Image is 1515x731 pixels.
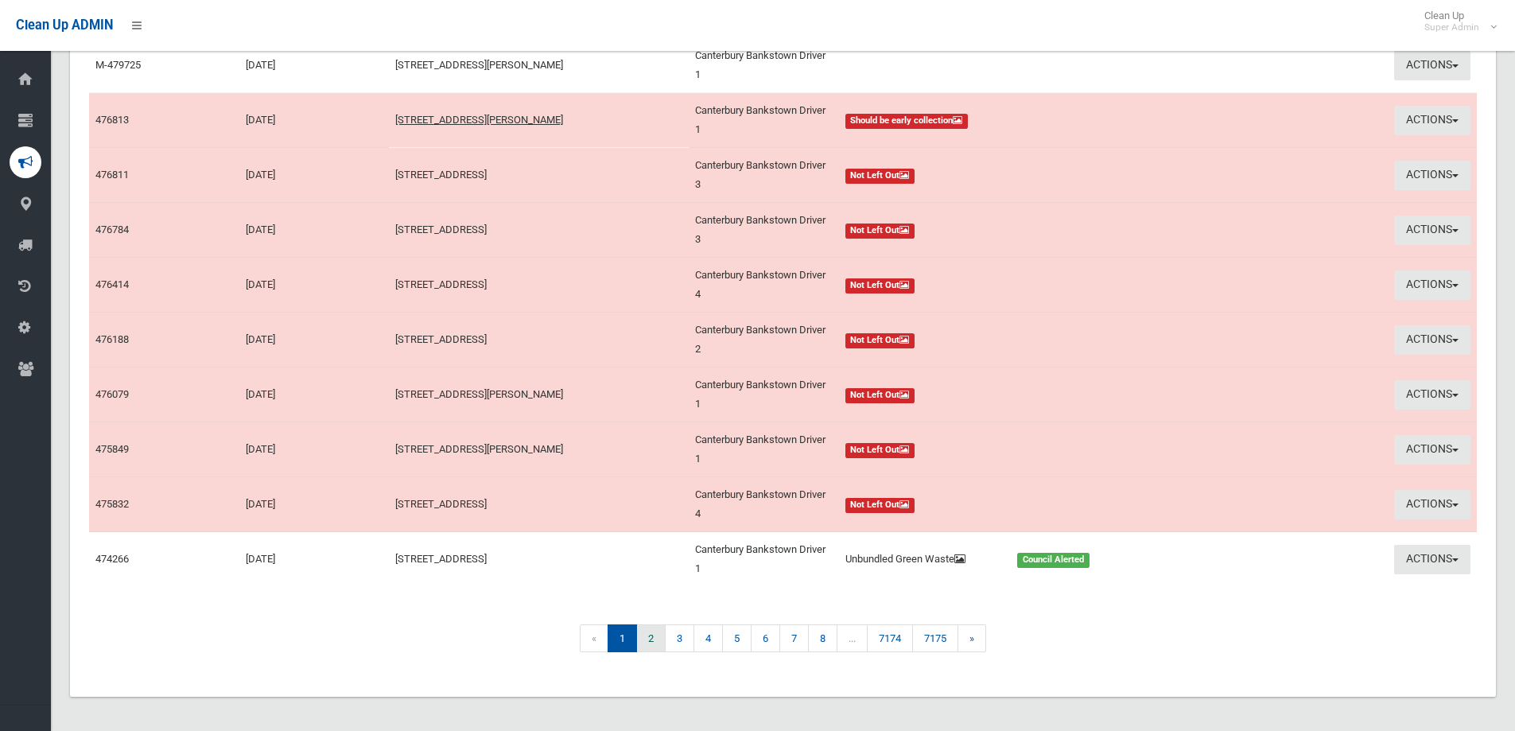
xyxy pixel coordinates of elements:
a: Not Left Out [845,220,1171,239]
span: Council Alerted [1017,553,1090,568]
td: Canterbury Bankstown Driver 3 [689,148,839,203]
button: Actions [1394,435,1470,465]
td: [DATE] [239,367,390,422]
button: Actions [1394,490,1470,519]
div: Unbundled Green Waste [836,550,1008,569]
td: [DATE] [239,37,390,93]
a: 4 [693,624,723,652]
td: [DATE] [239,477,390,532]
a: » [958,624,986,652]
td: [STREET_ADDRESS][PERSON_NAME] [389,93,689,148]
a: 6 [751,624,780,652]
a: 5 [722,624,752,652]
a: M-479725 [95,59,141,71]
a: 474266 [95,553,129,565]
td: [STREET_ADDRESS][PERSON_NAME] [389,367,689,422]
a: 7174 [867,624,913,652]
td: Canterbury Bankstown Driver 1 [689,93,839,148]
a: Should be early collection [845,111,1171,130]
a: Not Left Out [845,495,1171,514]
td: Canterbury Bankstown Driver 1 [689,367,839,422]
td: [STREET_ADDRESS] [389,148,689,203]
button: Actions [1394,325,1470,355]
a: Not Left Out [845,440,1171,459]
a: 476079 [95,388,129,400]
small: Super Admin [1424,21,1479,33]
span: Not Left Out [845,443,915,458]
button: Actions [1394,545,1470,574]
td: [STREET_ADDRESS] [389,203,689,258]
td: Canterbury Bankstown Driver 3 [689,203,839,258]
td: Canterbury Bankstown Driver 4 [689,477,839,532]
span: Not Left Out [845,224,915,239]
span: ... [837,624,868,652]
a: 3 [665,624,694,652]
a: 8 [808,624,837,652]
a: 2 [636,624,666,652]
a: 476811 [95,169,129,181]
td: [DATE] [239,258,390,313]
span: Not Left Out [845,333,915,348]
td: [DATE] [239,93,390,148]
td: Canterbury Bankstown Driver 1 [689,422,839,477]
td: [STREET_ADDRESS] [389,313,689,367]
span: « [580,624,608,652]
a: 7 [779,624,809,652]
span: Not Left Out [845,498,915,513]
button: Actions [1394,216,1470,245]
td: [DATE] [239,422,390,477]
span: Clean Up [1416,10,1495,33]
a: 476414 [95,278,129,290]
td: [DATE] [239,532,390,587]
td: [DATE] [239,313,390,367]
button: Actions [1394,161,1470,190]
td: [DATE] [239,148,390,203]
span: Not Left Out [845,388,915,403]
span: Clean Up ADMIN [16,17,113,33]
td: [STREET_ADDRESS] [389,532,689,587]
td: [STREET_ADDRESS][PERSON_NAME] [389,422,689,477]
button: Actions [1394,51,1470,80]
td: [STREET_ADDRESS][PERSON_NAME] [389,37,689,93]
td: Canterbury Bankstown Driver 1 [689,532,839,587]
a: 475832 [95,498,129,510]
button: Actions [1394,380,1470,410]
td: Canterbury Bankstown Driver 1 [689,37,839,93]
a: Not Left Out [845,385,1171,404]
span: Not Left Out [845,278,915,294]
td: Canterbury Bankstown Driver 4 [689,258,839,313]
a: Unbundled Green Waste Council Alerted [845,550,1171,569]
button: Actions [1394,106,1470,135]
a: 475849 [95,443,129,455]
td: [DATE] [239,203,390,258]
a: Not Left Out [845,275,1171,294]
button: Actions [1394,270,1470,300]
td: Canterbury Bankstown Driver 2 [689,313,839,367]
a: 476188 [95,333,129,345]
td: [STREET_ADDRESS] [389,477,689,532]
a: Not Left Out [845,330,1171,349]
a: Not Left Out [845,165,1171,185]
a: 7175 [912,624,958,652]
td: [STREET_ADDRESS] [389,258,689,313]
span: Not Left Out [845,169,915,184]
a: 476813 [95,114,129,126]
span: 1 [608,624,637,652]
span: Should be early collection [845,114,969,129]
a: 476784 [95,224,129,235]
